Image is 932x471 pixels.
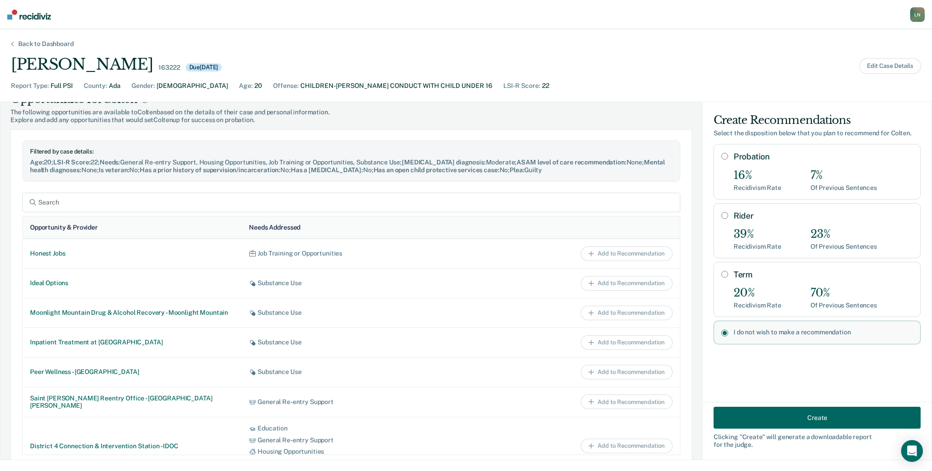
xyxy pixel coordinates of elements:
span: Explore and add any opportunities that would set Colten up for success on probation. [10,116,692,124]
img: Recidiviz [7,10,51,20]
button: Create [714,407,921,429]
div: L N [910,7,925,22]
span: Plea : [510,166,524,174]
div: Report Type : [11,81,49,91]
span: Has a [MEDICAL_DATA] : [291,166,363,174]
button: Add to Recommendation [581,276,673,291]
div: Recidivism Rate [734,302,781,309]
div: Gender : [132,81,155,91]
div: Ideal Options [30,279,234,287]
span: The following opportunities are available to Colten based on the details of their case and person... [10,108,692,116]
button: LN [910,7,925,22]
div: Education [249,425,453,432]
div: Full PSI [51,81,73,91]
span: ASAM level of care recommendation : [517,159,626,166]
div: Housing Opportunities [249,448,453,456]
div: 20 [254,81,262,91]
div: 20 ; 22 ; General Re-entry Support, Housing Opportunities, Job Training or Opportunities, Substan... [30,159,673,174]
div: 22 [542,81,549,91]
div: Recidivism Rate [734,184,781,192]
div: CHILDREN-[PERSON_NAME] CONDUCT WITH CHILD UNDER 16 [300,81,492,91]
div: Of Previous Sentences [810,184,877,192]
div: 70% [810,287,877,300]
div: Of Previous Sentences [810,302,877,309]
div: Ada [109,81,121,91]
button: Add to Recommendation [581,246,673,261]
div: Of Previous Sentences [810,243,877,251]
div: 163222 [158,64,180,72]
label: I do not wish to make a recommendation [734,328,913,336]
div: Inpatient Treatment at [GEOGRAPHIC_DATA] [30,338,234,346]
button: Add to Recommendation [581,365,673,379]
span: LSI-R Score : [53,159,91,166]
div: LSI-R Score : [503,81,540,91]
div: Substance Use [249,309,453,317]
div: Moonlight Mountain Drug & Alcohol Recovery - Moonlight Mountain [30,309,234,317]
span: Mental health diagnoses : [30,159,665,174]
div: Peer Wellness - [GEOGRAPHIC_DATA] [30,368,234,376]
div: General Re-entry Support [249,398,453,406]
div: Offense : [273,81,299,91]
button: Add to Recommendation [581,335,673,350]
label: Term [734,270,913,280]
div: Create Recommendations [714,113,921,128]
input: Search [22,193,680,212]
span: Age : [30,159,44,166]
button: Edit Case Details [859,58,921,74]
button: Add to Recommendation [581,306,673,320]
div: Filtered by case details: [30,148,673,155]
div: 16% [734,169,781,182]
div: Select the disposition below that you plan to recommend for Colten . [714,129,921,137]
span: Is veteran : [99,166,129,174]
div: 7% [810,169,877,182]
div: Recidivism Rate [734,243,781,251]
div: Due [DATE] [186,63,222,72]
div: 23% [810,228,877,241]
div: Substance Use [249,279,453,287]
div: Substance Use [249,368,453,376]
div: Substance Use [249,338,453,346]
span: [MEDICAL_DATA] diagnosis : [402,159,486,166]
label: Rider [734,211,913,221]
div: County : [84,81,107,91]
div: General Re-entry Support [249,436,453,444]
div: Age : [239,81,253,91]
div: [DEMOGRAPHIC_DATA] [157,81,228,91]
span: Has a prior history of supervision/incarceration : [140,166,280,174]
div: Clicking " Create " will generate a downloadable report for the judge. [714,433,921,449]
div: 39% [734,228,781,241]
div: District 4 Connection & Intervention Station - IDOC [30,442,234,450]
div: Honest Jobs [30,250,234,257]
span: Needs : [100,159,120,166]
div: Job Training or Opportunities [249,250,453,257]
div: Opportunity & Provider [30,224,98,231]
label: Probation [734,152,913,162]
div: 20% [734,287,781,300]
div: Back to Dashboard [7,40,85,48]
span: Has an open child protective services case : [374,166,500,174]
button: Add to Recommendation [581,394,673,409]
div: [PERSON_NAME] [11,55,153,74]
div: Saint [PERSON_NAME] Reentry Office - [GEOGRAPHIC_DATA][PERSON_NAME] [30,394,234,410]
button: Add to Recommendation [581,439,673,453]
div: Open Intercom Messenger [901,440,923,462]
div: Needs Addressed [249,224,300,231]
